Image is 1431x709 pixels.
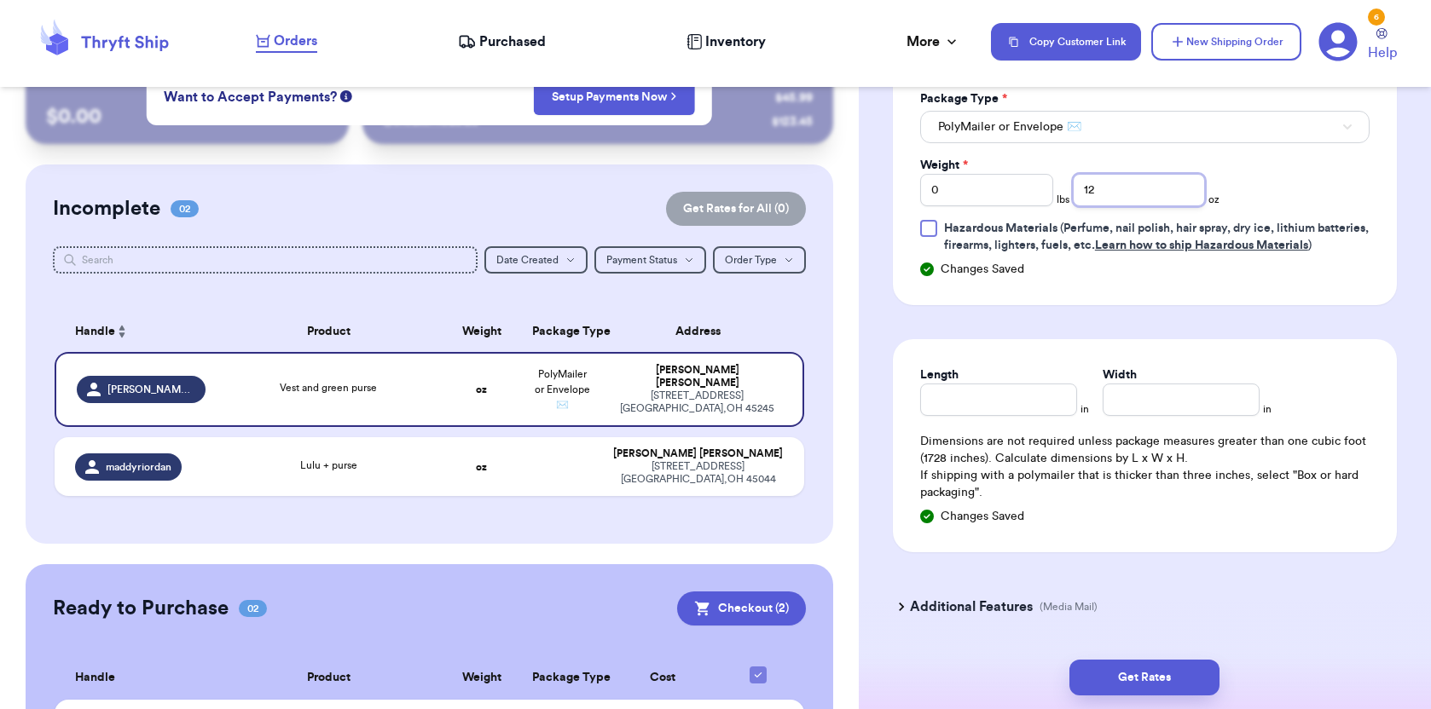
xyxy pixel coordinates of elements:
div: [PERSON_NAME] [PERSON_NAME] [612,364,781,389]
div: $ 45.99 [775,89,813,107]
button: Checkout (2) [677,591,806,625]
h2: Ready to Purchase [53,595,229,622]
span: maddyriordan [106,460,171,474]
div: [PERSON_NAME] [PERSON_NAME] [612,447,783,460]
button: Setup Payments Now [534,79,695,115]
div: Dimensions are not required unless package measures greater than one cubic foot (1728 inches). Ca... [920,433,1370,501]
span: 02 [239,600,267,617]
a: Setup Payments Now [552,89,677,106]
span: Order Type [725,255,777,265]
label: Width [1103,366,1137,383]
a: Inventory [687,32,766,52]
strong: oz [476,462,487,472]
span: Help [1368,43,1397,63]
span: Date Created [496,255,559,265]
span: Changes Saved [941,508,1024,525]
input: Search [53,246,477,274]
a: Purchased [458,32,546,52]
h2: Incomplete [53,195,160,222]
div: 6 [1368,9,1385,26]
span: Lulu + purse [300,460,357,470]
span: (Perfume, nail polish, hair spray, dry ice, lithium batteries, firearms, lighters, fuels, etc. ) [944,222,1369,251]
span: Hazardous Materials [944,222,1057,234]
div: [STREET_ADDRESS] [GEOGRAPHIC_DATA] , OH 45044 [612,460,783,486]
span: PolyMailer or Envelope ✉️ [938,118,1081,135]
span: Handle [75,323,115,341]
span: Handle [75,669,115,687]
span: Vest and green purse [280,383,377,393]
span: 02 [171,200,199,217]
div: [STREET_ADDRESS] [GEOGRAPHIC_DATA] , OH 45245 [612,389,781,415]
span: Purchased [479,32,546,52]
button: Date Created [484,246,588,274]
span: [PERSON_NAME]._.[PERSON_NAME] [107,383,195,396]
span: in [1263,402,1272,416]
div: More [907,32,960,52]
span: Orders [274,31,317,51]
span: oz [1208,193,1220,206]
th: Package Type [522,311,602,352]
button: New Shipping Order [1151,23,1301,61]
span: lbs [1057,193,1069,206]
th: Product [216,656,441,700]
th: Address [602,311,803,352]
th: Cost [602,656,723,700]
p: If shipping with a polymailer that is thicker than three inches, select "Box or hard packaging". [920,467,1370,501]
button: Order Type [713,246,806,274]
label: Length [920,366,959,383]
button: Get Rates [1069,660,1220,695]
th: Weight [442,656,522,700]
th: Package Type [522,656,602,700]
span: Inventory [705,32,766,52]
strong: oz [476,384,487,395]
span: in [1080,402,1089,416]
button: PolyMailer or Envelope ✉️ [920,111,1370,143]
label: Package Type [920,90,1007,107]
span: PolyMailer or Envelope ✉️ [535,369,590,410]
a: Help [1368,28,1397,63]
div: $ 123.45 [772,113,813,130]
span: Want to Accept Payments? [164,87,337,107]
span: Changes Saved [941,261,1024,278]
button: Copy Customer Link [991,23,1141,61]
h3: Additional Features [910,597,1033,617]
button: Sort ascending [115,321,129,342]
label: Weight [920,157,968,174]
button: Get Rates for All (0) [666,192,806,226]
th: Product [216,311,441,352]
p: (Media Mail) [1040,600,1098,614]
span: Payment Status [606,255,677,265]
th: Weight [442,311,522,352]
a: Learn how to ship Hazardous Materials [1095,239,1308,251]
p: $ 0.00 [46,103,328,130]
button: Payment Status [594,246,706,274]
a: Orders [256,31,317,53]
a: 6 [1318,22,1358,61]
